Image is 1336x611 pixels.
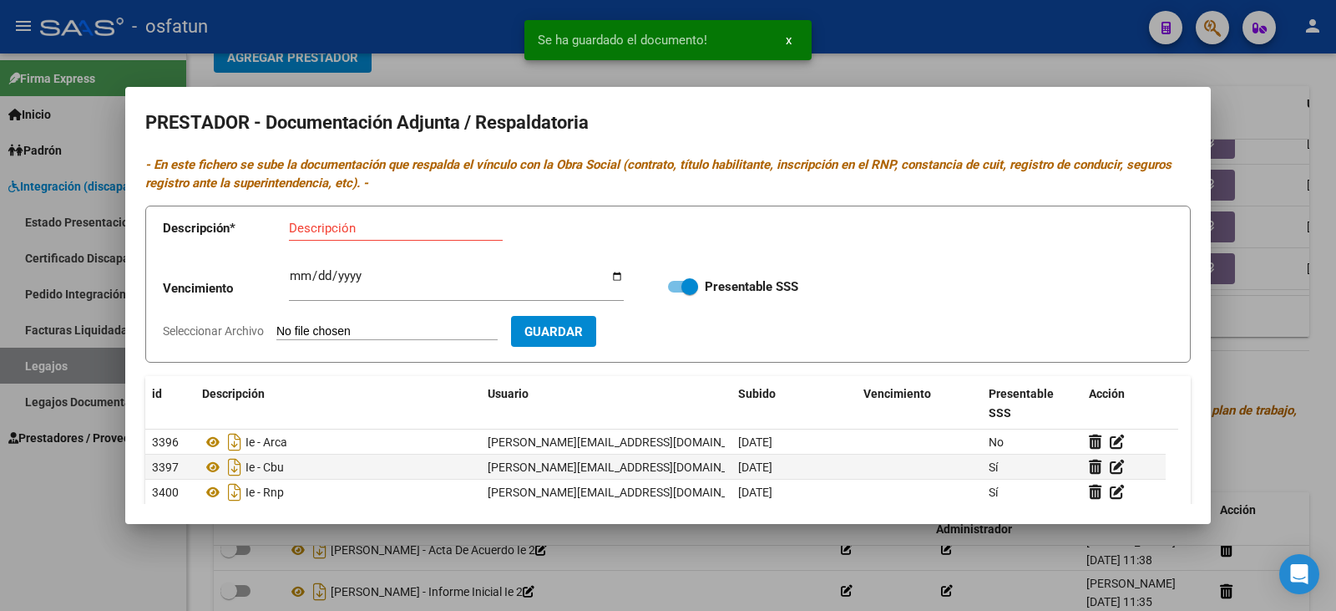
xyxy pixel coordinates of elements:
[989,461,998,474] span: Sí
[1279,554,1319,594] div: Open Intercom Messenger
[163,219,289,238] p: Descripción
[245,435,287,449] span: Ie - Arca
[224,479,245,506] i: Descargar documento
[245,461,284,474] span: Ie - Cbu
[488,461,860,474] span: [PERSON_NAME][EMAIL_ADDRESS][DOMAIN_NAME] - [PERSON_NAME]
[738,435,772,449] span: [DATE]
[738,387,776,400] span: Subido
[1082,376,1166,431] datatable-header-cell: Acción
[152,435,179,449] span: 3396
[1089,387,1125,400] span: Acción
[481,376,731,431] datatable-header-cell: Usuario
[152,461,179,474] span: 3397
[202,387,265,400] span: Descripción
[163,279,289,298] p: Vencimiento
[989,387,1054,420] span: Presentable SSS
[224,429,245,456] i: Descargar documento
[145,157,1172,191] i: - En este fichero se sube la documentación que respalda el vínculo con la Obra Social (contrato, ...
[731,376,857,431] datatable-header-cell: Subido
[524,324,583,339] span: Guardar
[152,387,162,400] span: id
[982,376,1082,431] datatable-header-cell: Presentable SSS
[738,486,772,499] span: [DATE]
[488,387,529,400] span: Usuario
[152,486,179,499] span: 3400
[786,33,792,48] span: x
[989,435,1004,449] span: No
[705,279,798,294] strong: Presentable SSS
[195,376,481,431] datatable-header-cell: Descripción
[145,107,1191,139] h2: PRESTADOR - Documentación Adjunta / Respaldatoria
[989,486,998,499] span: Sí
[857,376,982,431] datatable-header-cell: Vencimiento
[511,316,596,347] button: Guardar
[738,461,772,474] span: [DATE]
[772,25,805,55] button: x
[538,32,707,48] span: Se ha guardado el documento!
[863,387,931,400] span: Vencimiento
[224,454,245,481] i: Descargar documento
[163,324,264,338] span: Seleccionar Archivo
[488,435,860,449] span: [PERSON_NAME][EMAIL_ADDRESS][DOMAIN_NAME] - [PERSON_NAME]
[245,486,284,499] span: Ie - Rnp
[145,376,195,431] datatable-header-cell: id
[488,486,860,499] span: [PERSON_NAME][EMAIL_ADDRESS][DOMAIN_NAME] - [PERSON_NAME]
